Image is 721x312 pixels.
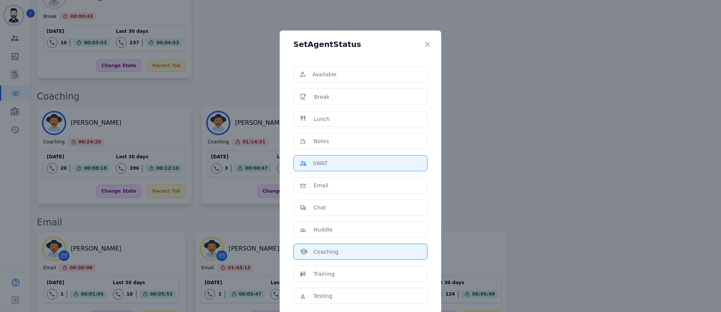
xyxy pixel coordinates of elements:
[300,93,308,101] img: icon
[300,226,308,233] img: icon
[314,115,330,123] p: Lunch
[300,72,306,77] img: icon
[300,137,308,145] img: icon
[314,182,328,189] p: Email
[312,71,336,78] p: Available
[314,270,335,278] p: Training
[300,182,308,189] img: icon
[300,270,308,278] img: icon
[314,137,329,145] p: Notes
[300,292,308,300] img: icon
[314,226,333,233] p: Huddle
[293,40,361,48] h5: Set Agent Status
[314,93,329,101] p: Break
[300,161,307,166] img: icon
[313,159,328,167] p: SWAT
[300,115,308,123] img: icon
[314,292,332,300] p: Testing
[314,248,338,256] p: Coaching
[300,204,308,211] img: icon
[314,204,326,211] p: Chat
[300,249,308,255] img: icon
